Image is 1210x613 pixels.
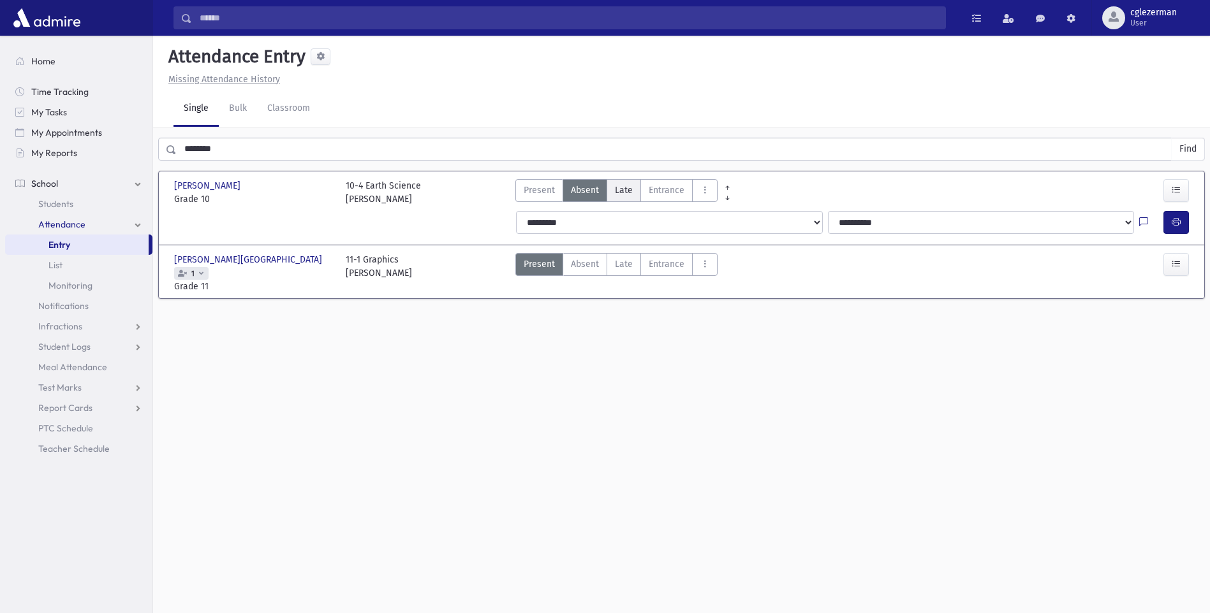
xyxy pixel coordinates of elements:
a: Notifications [5,296,152,316]
span: PTC Schedule [38,422,93,434]
span: Meal Attendance [38,361,107,373]
div: AttTypes [515,179,718,206]
a: Home [5,51,152,71]
a: Monitoring [5,275,152,296]
span: Home [31,55,55,67]
a: Meal Attendance [5,357,152,377]
a: Infractions [5,316,152,336]
span: School [31,178,58,189]
span: User [1130,18,1177,28]
span: Test Marks [38,382,82,393]
span: My Tasks [31,106,67,118]
span: Present [524,257,555,271]
span: Student Logs [38,341,91,352]
input: Search [192,6,945,29]
span: Time Tracking [31,86,89,97]
span: Report Cards [38,402,92,414]
span: List [48,259,63,271]
div: 10-4 Earth Science [PERSON_NAME] [346,179,421,206]
a: Report Cards [5,398,152,418]
span: Infractions [38,321,82,332]
span: Late [615,184,633,197]
a: Missing Attendance History [163,74,280,85]
span: Notifications [38,300,89,312]
a: My Reports [5,143,152,163]
span: Entrance [649,184,684,197]
span: Absent [571,257,599,271]
span: My Appointments [31,127,102,138]
span: My Reports [31,147,77,159]
div: AttTypes [515,253,718,293]
span: [PERSON_NAME] [174,179,243,192]
span: Absent [571,184,599,197]
span: [PERSON_NAME][GEOGRAPHIC_DATA] [174,253,325,266]
a: Student Logs [5,336,152,357]
u: Missing Attendance History [168,74,280,85]
a: Entry [5,234,149,255]
span: Students [38,198,73,210]
a: Test Marks [5,377,152,398]
a: List [5,255,152,275]
div: 11-1 Graphics [PERSON_NAME] [346,253,412,293]
span: Teacher Schedule [38,443,110,454]
a: My Appointments [5,122,152,143]
a: Students [5,194,152,214]
button: Find [1172,138,1204,160]
span: Monitoring [48,280,92,291]
a: Time Tracking [5,82,152,102]
a: Single [173,91,219,127]
span: Grade 10 [174,192,333,206]
span: Present [524,184,555,197]
a: My Tasks [5,102,152,122]
a: PTC Schedule [5,418,152,438]
h5: Attendance Entry [163,46,306,68]
a: School [5,173,152,194]
span: Entrance [649,257,684,271]
a: Classroom [257,91,320,127]
span: 1 [189,270,197,278]
span: cglezerman [1130,8,1177,18]
span: Late [615,257,633,271]
span: Grade 11 [174,280,333,293]
img: AdmirePro [10,5,84,31]
a: Attendance [5,214,152,234]
a: Teacher Schedule [5,438,152,459]
span: Entry [48,239,70,250]
span: Attendance [38,219,85,230]
a: Bulk [219,91,257,127]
